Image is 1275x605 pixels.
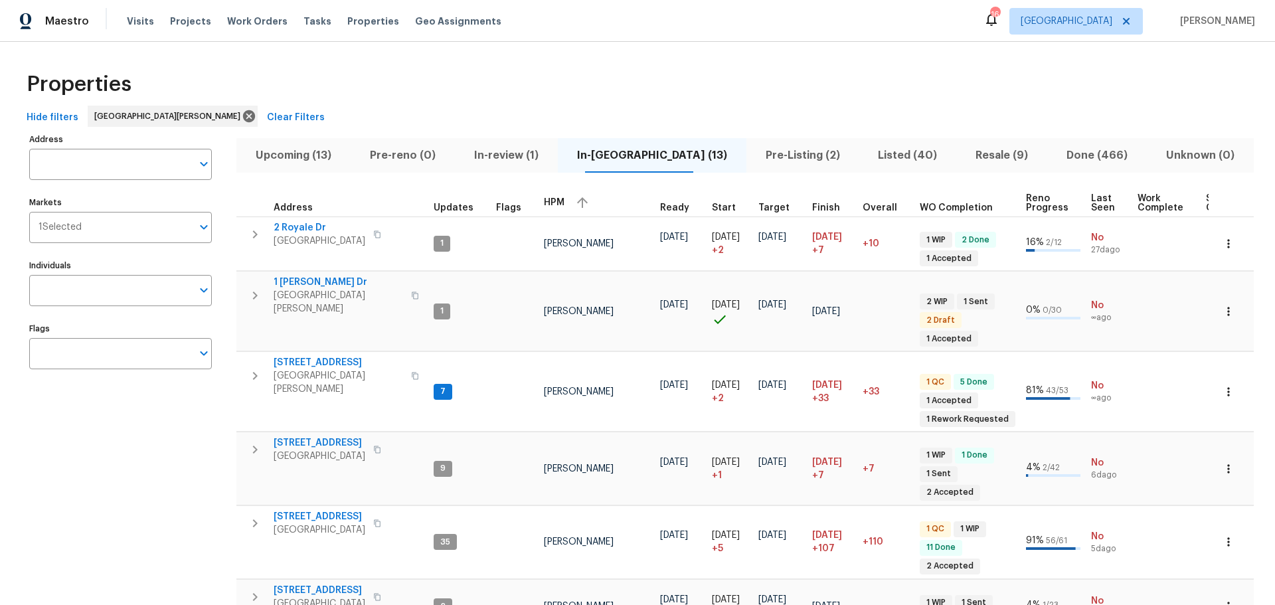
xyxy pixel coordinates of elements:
[496,203,521,213] span: Flags
[1046,537,1067,545] span: 56 / 61
[812,531,842,540] span: [DATE]
[712,300,740,309] span: [DATE]
[1091,392,1127,404] span: ∞ ago
[956,450,993,461] span: 1 Done
[1055,146,1139,165] span: Done (466)
[707,506,753,579] td: Project started 5 days late
[29,135,212,143] label: Address
[1091,312,1127,323] span: ∞ ago
[1091,530,1127,543] span: No
[867,146,948,165] span: Listed (40)
[1043,464,1060,472] span: 2 / 42
[812,469,824,482] span: +7
[990,8,999,21] div: 16
[27,110,78,126] span: Hide filters
[812,244,824,257] span: +7
[274,289,403,315] span: [GEOGRAPHIC_DATA][PERSON_NAME]
[1043,306,1062,314] span: 0 / 30
[1091,379,1127,392] span: No
[660,300,688,309] span: [DATE]
[1206,194,1252,213] span: Setup Complete
[544,387,614,396] span: [PERSON_NAME]
[660,232,688,242] span: [DATE]
[274,510,365,523] span: [STREET_ADDRESS]
[921,523,950,535] span: 1 QC
[1046,387,1068,394] span: 43 / 53
[347,15,399,28] span: Properties
[660,531,688,540] span: [DATE]
[758,232,786,242] span: [DATE]
[812,307,840,316] span: [DATE]
[1091,470,1127,481] span: 6d ago
[807,506,857,579] td: Scheduled to finish 107 day(s) late
[958,296,993,307] span: 1 Sent
[857,216,914,271] td: 10 day(s) past target finish date
[863,537,883,547] span: +110
[660,381,688,390] span: [DATE]
[274,584,365,597] span: [STREET_ADDRESS]
[921,468,956,479] span: 1 Sent
[274,356,403,369] span: [STREET_ADDRESS]
[807,432,857,505] td: Scheduled to finish 7 day(s) late
[921,487,979,498] span: 2 Accepted
[1026,238,1044,247] span: 16 %
[274,436,365,450] span: [STREET_ADDRESS]
[707,216,753,271] td: Project started 2 days late
[921,542,961,553] span: 11 Done
[921,450,951,461] span: 1 WIP
[274,203,313,213] span: Address
[1138,194,1183,213] span: Work Complete
[712,458,740,467] span: [DATE]
[812,542,835,555] span: +107
[1091,194,1115,213] span: Last Seen
[712,203,736,213] span: Start
[463,146,550,165] span: In-review (1)
[274,369,403,396] span: [GEOGRAPHIC_DATA][PERSON_NAME]
[267,110,325,126] span: Clear Filters
[758,595,786,604] span: [DATE]
[170,15,211,28] span: Projects
[244,146,343,165] span: Upcoming (13)
[964,146,1039,165] span: Resale (9)
[262,106,330,130] button: Clear Filters
[1026,386,1044,395] span: 81 %
[807,352,857,432] td: Scheduled to finish 33 day(s) late
[1026,536,1044,545] span: 91 %
[863,239,879,248] span: +10
[758,458,786,467] span: [DATE]
[1155,146,1246,165] span: Unknown (0)
[712,469,722,482] span: + 1
[758,203,802,213] div: Target renovation project end date
[712,232,740,242] span: [DATE]
[435,386,451,397] span: 7
[415,15,501,28] span: Geo Assignments
[921,377,950,388] span: 1 QC
[435,238,449,249] span: 1
[660,203,701,213] div: Earliest renovation start date (first business day after COE or Checkout)
[29,325,212,333] label: Flags
[1026,194,1068,213] span: Reno Progress
[21,106,84,130] button: Hide filters
[921,561,979,572] span: 2 Accepted
[660,203,689,213] span: Ready
[1046,238,1062,246] span: 2 / 12
[195,218,213,236] button: Open
[434,203,473,213] span: Updates
[359,146,447,165] span: Pre-reno (0)
[857,432,914,505] td: 7 day(s) past target finish date
[435,305,449,317] span: 1
[812,458,842,467] span: [DATE]
[857,352,914,432] td: 33 day(s) past target finish date
[956,234,995,246] span: 2 Done
[707,432,753,505] td: Project started 1 days late
[921,315,960,326] span: 2 Draft
[807,216,857,271] td: Scheduled to finish 7 day(s) late
[45,15,89,28] span: Maestro
[1026,463,1041,472] span: 4 %
[712,595,740,604] span: [DATE]
[707,272,753,351] td: Project started on time
[920,203,993,213] span: WO Completion
[1021,15,1112,28] span: [GEOGRAPHIC_DATA]
[274,276,403,289] span: 1 [PERSON_NAME] Dr
[544,239,614,248] span: [PERSON_NAME]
